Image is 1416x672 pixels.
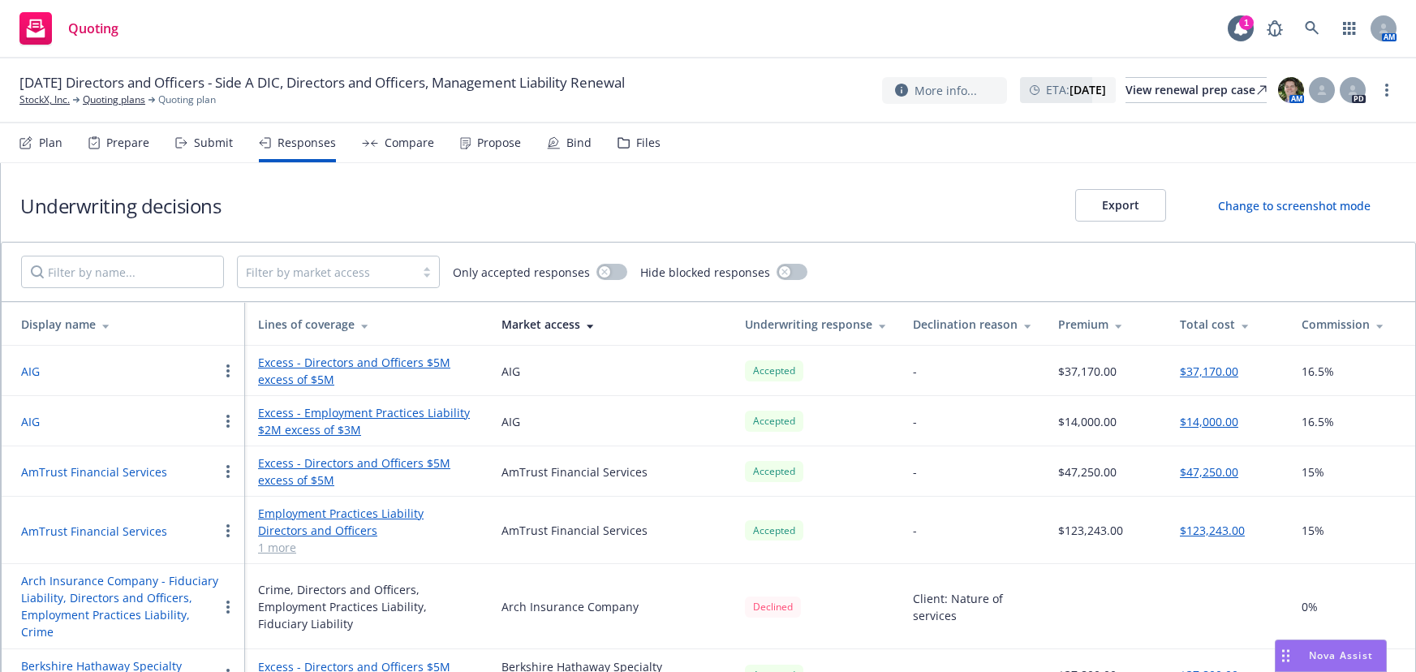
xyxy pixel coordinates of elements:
[745,411,803,431] div: Accepted
[501,413,520,430] div: AIG
[21,413,40,430] button: AIG
[1239,15,1254,30] div: 1
[1259,12,1291,45] a: Report a Bug
[477,136,521,149] div: Propose
[1180,463,1238,480] button: $47,250.00
[83,93,145,107] a: Quoting plans
[640,264,770,281] span: Hide blocked responses
[19,93,70,107] a: StockX, Inc.
[106,136,149,149] div: Prepare
[913,316,1032,333] div: Declination reason
[258,404,476,438] a: Excess - Employment Practices Liability $2M excess of $3M
[1058,316,1154,333] div: Premium
[566,136,592,149] div: Bind
[1046,81,1106,98] span: ETA :
[1180,363,1238,380] button: $37,170.00
[158,93,216,107] span: Quoting plan
[258,354,476,388] a: Excess - Directors and Officers $5M excess of $5M
[913,413,917,430] div: -
[453,264,590,281] span: Only accepted responses
[385,136,434,149] div: Compare
[1333,12,1366,45] a: Switch app
[501,316,719,333] div: Market access
[1192,189,1397,222] button: Change to screenshot mode
[745,596,801,617] span: Declined
[636,136,661,149] div: Files
[913,522,917,539] div: -
[13,6,125,51] a: Quoting
[19,73,625,93] span: [DATE] Directors and Officers - Side A DIC, Directors and Officers, Management Liability Renewal
[745,520,803,541] div: Accepted
[1278,77,1304,103] img: photo
[21,316,232,333] div: Display name
[21,463,167,480] button: AmTrust Financial Services
[1302,463,1324,480] span: 15%
[1058,463,1117,480] div: $47,250.00
[882,77,1007,104] button: More info...
[501,463,648,480] div: AmTrust Financial Services
[1302,316,1397,333] div: Commission
[1180,413,1238,430] button: $14,000.00
[20,192,221,219] h1: Underwriting decisions
[745,597,801,617] div: Declined
[913,463,917,480] div: -
[1180,522,1245,539] button: $123,243.00
[278,136,336,149] div: Responses
[1058,522,1123,539] div: $123,243.00
[21,523,167,540] button: AmTrust Financial Services
[21,363,40,380] button: AIG
[1302,413,1334,430] span: 16.5%
[194,136,233,149] div: Submit
[1275,640,1387,672] button: Nova Assist
[745,360,803,381] div: Accepted
[258,505,476,522] a: Employment Practices Liability
[39,136,62,149] div: Plan
[21,256,224,288] input: Filter by name...
[258,539,476,556] a: 1 more
[1125,78,1267,102] div: View renewal prep case
[1377,80,1397,100] a: more
[258,581,476,632] div: Crime, Directors and Officers, Employment Practices Liability, Fiduciary Liability
[258,522,476,539] a: Directors and Officers
[1125,77,1267,103] a: View renewal prep case
[1302,363,1334,380] span: 16.5%
[915,82,977,99] span: More info...
[1075,189,1166,222] button: Export
[1296,12,1328,45] a: Search
[1302,598,1318,615] span: 0%
[501,522,648,539] div: AmTrust Financial Services
[1058,413,1117,430] div: $14,000.00
[501,363,520,380] div: AIG
[258,454,476,489] a: Excess - Directors and Officers $5M excess of $5M
[1302,522,1324,539] span: 15%
[913,363,917,380] div: -
[1276,640,1296,671] div: Drag to move
[258,316,476,333] div: Lines of coverage
[1309,648,1373,662] span: Nova Assist
[21,572,218,640] button: Arch Insurance Company - Fiduciary Liability, Directors and Officers, Employment Practices Liabil...
[1058,363,1117,380] div: $37,170.00
[745,461,803,481] div: Accepted
[1218,197,1371,214] div: Change to screenshot mode
[745,316,887,333] div: Underwriting response
[913,590,1032,624] div: Client: Nature of services
[1070,82,1106,97] strong: [DATE]
[1180,316,1276,333] div: Total cost
[501,598,639,615] div: Arch Insurance Company
[68,22,118,35] span: Quoting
